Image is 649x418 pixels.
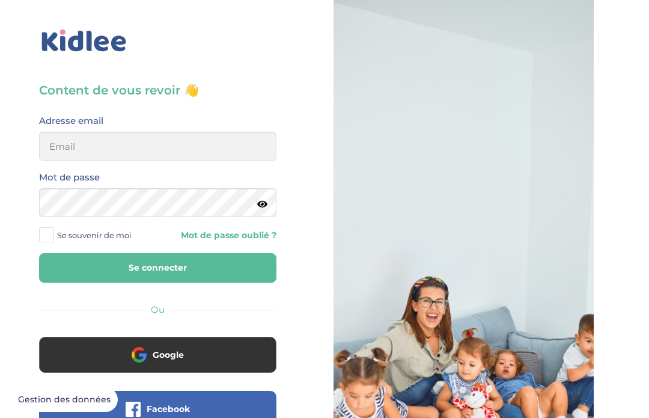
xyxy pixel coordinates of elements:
[39,82,276,99] h3: Content de vous revoir 👋
[39,27,129,55] img: logo_kidlee_bleu
[132,347,147,362] img: google.png
[39,253,276,283] button: Se connecter
[151,304,165,315] span: Ou
[18,395,111,405] span: Gestion des données
[39,132,276,161] input: Email
[167,230,277,241] a: Mot de passe oublié ?
[11,387,118,413] button: Gestion des données
[126,402,141,417] img: facebook.png
[39,357,276,369] a: Google
[39,337,276,373] button: Google
[39,113,103,129] label: Adresse email
[57,227,132,243] span: Se souvenir de moi
[39,170,100,185] label: Mot de passe
[153,349,184,361] span: Google
[147,403,190,415] span: Facebook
